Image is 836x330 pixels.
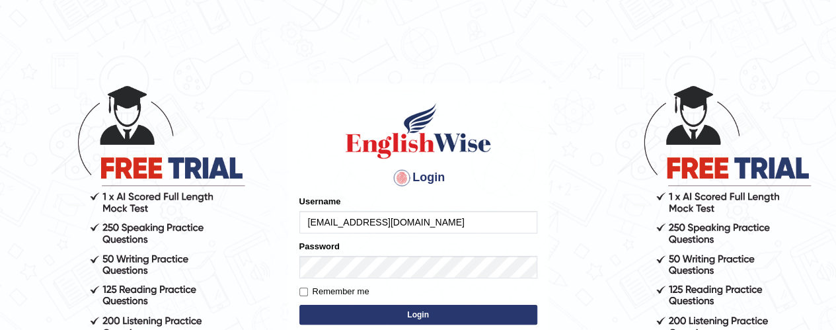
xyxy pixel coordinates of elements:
[299,167,537,188] h4: Login
[299,195,341,208] label: Username
[299,240,340,253] label: Password
[299,285,369,298] label: Remember me
[299,288,308,296] input: Remember me
[299,305,537,325] button: Login
[343,101,494,161] img: Logo of English Wise sign in for intelligent practice with AI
